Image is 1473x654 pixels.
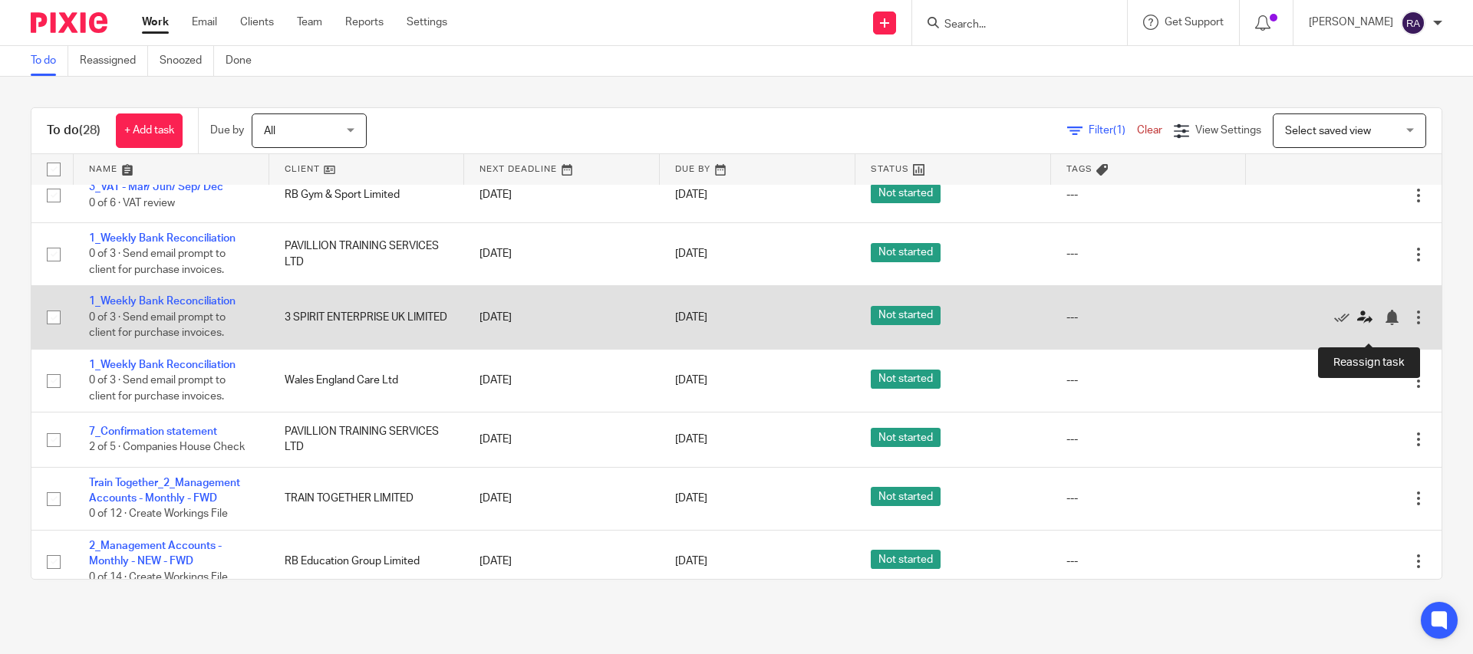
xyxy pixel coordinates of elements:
td: [DATE] [464,412,660,467]
img: Pixie [31,12,107,33]
a: 2_Management Accounts - Monthly - NEW - FWD [89,541,222,567]
span: Filter [1089,125,1137,136]
span: (28) [79,124,101,136]
span: Not started [871,243,941,262]
td: [DATE] [464,222,660,285]
a: Settings [407,15,447,30]
a: Email [192,15,217,30]
span: 0 of 3 · Send email prompt to client for purchase invoices. [89,312,226,339]
span: [DATE] [675,493,707,504]
td: TRAIN TOGETHER LIMITED [269,467,465,530]
span: Not started [871,184,941,203]
span: Not started [871,550,941,569]
a: 3_VAT - Mar/ Jun/ Sep/ Dec [89,182,223,192]
span: [DATE] [675,249,707,260]
td: [DATE] [464,286,660,349]
a: Work [142,15,169,30]
td: RB Gym & Sport Limited [269,168,465,222]
span: 0 of 12 · Create Workings File [89,509,228,520]
div: --- [1066,432,1231,447]
span: Select saved view [1285,126,1371,136]
a: Train Together_2_Management Accounts - Monthly - FWD [89,478,240,504]
div: --- [1066,187,1231,202]
img: svg%3E [1401,11,1425,35]
span: 0 of 6 · VAT review [89,198,175,209]
td: RB Education Group Limited [269,530,465,593]
td: [DATE] [464,349,660,412]
a: To do [31,46,68,76]
span: [DATE] [675,312,707,323]
span: 0 of 14 · Create Workings File [89,572,228,583]
td: PAVILLION TRAINING SERVICES LTD [269,412,465,467]
a: Team [297,15,322,30]
span: Not started [871,370,941,389]
a: Snoozed [160,46,214,76]
a: Clients [240,15,274,30]
span: (1) [1113,125,1125,136]
span: View Settings [1195,125,1261,136]
span: Not started [871,428,941,447]
td: [DATE] [464,467,660,530]
a: 7_Confirmation statement [89,426,217,437]
div: --- [1066,246,1231,261]
span: [DATE] [675,434,707,445]
span: All [264,126,275,136]
span: Not started [871,487,941,506]
span: 2 of 5 · Companies House Check [89,442,245,453]
span: [DATE] [675,556,707,567]
a: Clear [1137,125,1162,136]
td: 3 SPIRIT ENTERPRISE UK LIMITED [269,286,465,349]
p: [PERSON_NAME] [1309,15,1393,30]
div: --- [1066,310,1231,325]
input: Search [943,18,1081,32]
p: Due by [210,123,244,138]
span: [DATE] [675,190,707,201]
span: [DATE] [675,375,707,386]
span: Tags [1066,165,1092,173]
td: [DATE] [464,168,660,222]
a: 1_Weekly Bank Reconciliation [89,296,236,307]
td: [DATE] [464,530,660,593]
a: Reports [345,15,384,30]
span: 0 of 3 · Send email prompt to client for purchase invoices. [89,248,226,275]
span: Not started [871,306,941,325]
td: Wales England Care Ltd [269,349,465,412]
div: --- [1066,554,1231,569]
a: Reassigned [80,46,148,76]
a: 1_Weekly Bank Reconciliation [89,360,236,370]
td: PAVILLION TRAINING SERVICES LTD [269,222,465,285]
h1: To do [47,123,101,139]
div: --- [1066,491,1231,506]
span: Get Support [1165,17,1224,28]
span: 0 of 3 · Send email prompt to client for purchase invoices. [89,375,226,402]
a: 1_Weekly Bank Reconciliation [89,233,236,244]
a: Mark as done [1334,310,1357,325]
a: + Add task [116,113,183,148]
a: Done [226,46,263,76]
div: --- [1066,373,1231,388]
